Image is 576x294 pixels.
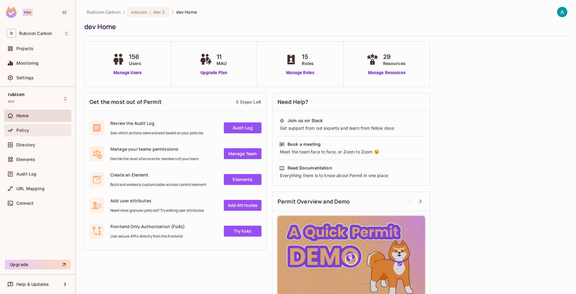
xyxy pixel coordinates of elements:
[224,200,261,211] a: Add Attrbutes
[16,75,34,80] span: Settings
[557,7,567,17] img: Adir Stanzas
[172,9,173,15] li: /
[217,52,227,61] span: 11
[5,260,71,269] button: Upgrade
[217,60,227,67] span: MAU
[16,61,39,66] span: Monitoring
[110,208,204,213] span: Need more granular policies? Try adding user attributes
[224,122,261,133] a: Audit Log
[110,120,203,126] span: Review the Audit Log
[176,9,197,15] span: dev Home
[288,141,321,147] div: Book a meeting
[111,70,144,76] a: Manage Users
[129,52,141,61] span: 156
[16,46,33,51] span: Projects
[278,98,308,106] span: Need Help?
[302,60,314,67] span: Roles
[383,60,406,67] span: Resources
[110,224,185,229] span: Frontend Only Authorization (FoAz)
[110,182,206,187] span: Build and embed a customizable access control element
[16,201,33,206] span: Connect
[16,172,36,176] span: Audit Log
[84,22,564,31] div: dev Home
[16,113,29,118] span: Home
[129,60,141,67] span: Users
[110,234,185,239] span: Use secure API's directly from the frontend
[302,52,314,61] span: 15
[23,9,33,16] div: Pro
[110,198,204,203] span: Add user attributes
[365,70,409,76] a: Manage Resources
[8,99,15,104] span: dev
[110,131,203,135] span: See which actions were allowed based on your policies
[236,99,261,105] div: 5 Steps Left
[6,7,17,18] img: SReyMgAAAABJRU5ErkJggg==
[110,156,199,161] span: Decide the level of access for members of your team
[153,9,161,15] span: dev
[224,148,261,159] a: Manage Team
[383,52,406,61] span: 29
[8,92,25,97] span: rubicon
[16,186,45,191] span: URL Mapping
[16,142,35,147] span: Directory
[288,165,332,171] div: Read Documentation
[16,282,49,287] span: Help & Updates
[278,198,350,205] span: Permit Overview and Demo
[131,9,147,15] span: rubicon
[149,10,151,15] span: :
[87,9,121,15] span: the active workspace
[284,70,317,76] a: Manage Roles
[89,98,162,106] span: Get the most out of Permit
[19,31,52,36] span: Workspace: Rubicon Carbon
[123,9,125,15] li: /
[198,70,230,76] a: Upgrade Plan
[288,118,323,124] div: Join us on Slack
[110,172,206,178] span: Create an Element
[7,29,16,38] span: R
[224,226,261,237] a: Try FoAz
[279,173,423,179] div: Everything there is to know about Permit in one place
[16,157,35,162] span: Elements
[110,146,199,152] span: Manage your teams permissions
[224,174,261,185] a: Elements
[16,128,29,133] span: Policy
[279,149,423,155] div: Meet the team face to face, or Zoom to Zoom 😉
[279,125,423,131] div: Get support from out experts and learn from fellow devs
